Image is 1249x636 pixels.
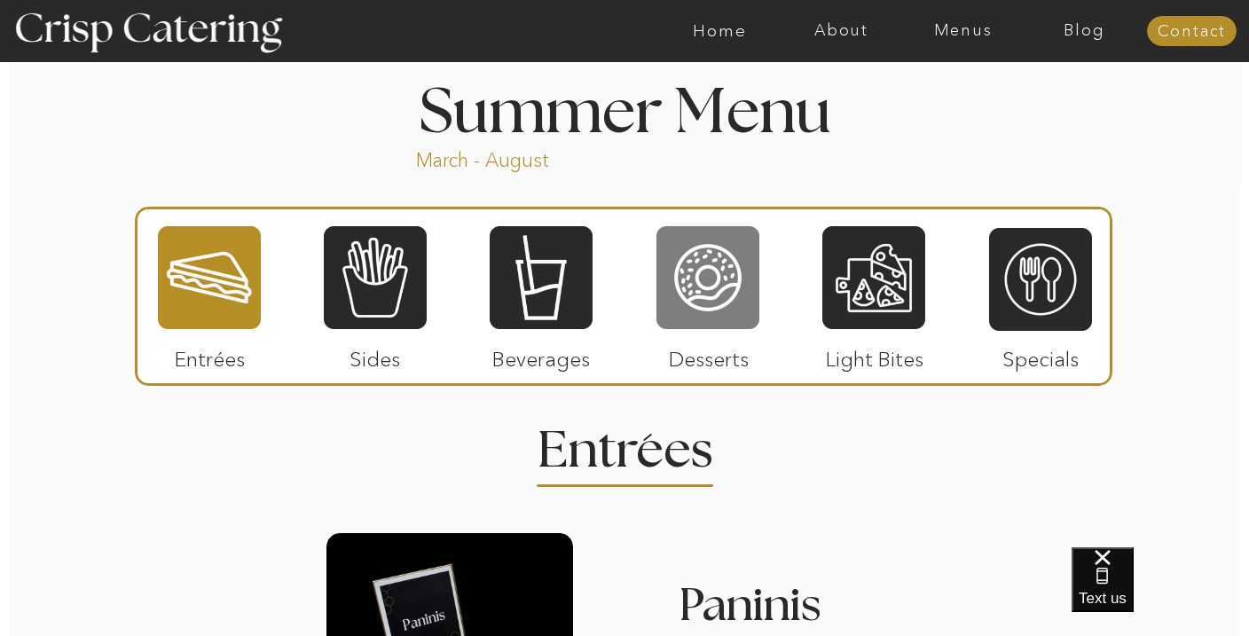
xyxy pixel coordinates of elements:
h2: Entrees [538,426,711,460]
a: Blog [1024,22,1145,40]
p: Light Bites [815,329,933,381]
a: About [781,22,902,40]
iframe: podium webchat widget bubble [1072,547,1249,636]
p: Desserts [649,329,767,381]
p: Specials [981,329,1099,381]
p: Sides [316,329,434,381]
a: Contact [1147,23,1237,41]
a: Menus [902,22,1024,40]
p: March - August [416,147,660,168]
p: Entrées [151,329,269,381]
a: Home [659,22,781,40]
h1: Summer Menu [378,82,871,135]
p: Beverages [482,329,600,381]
